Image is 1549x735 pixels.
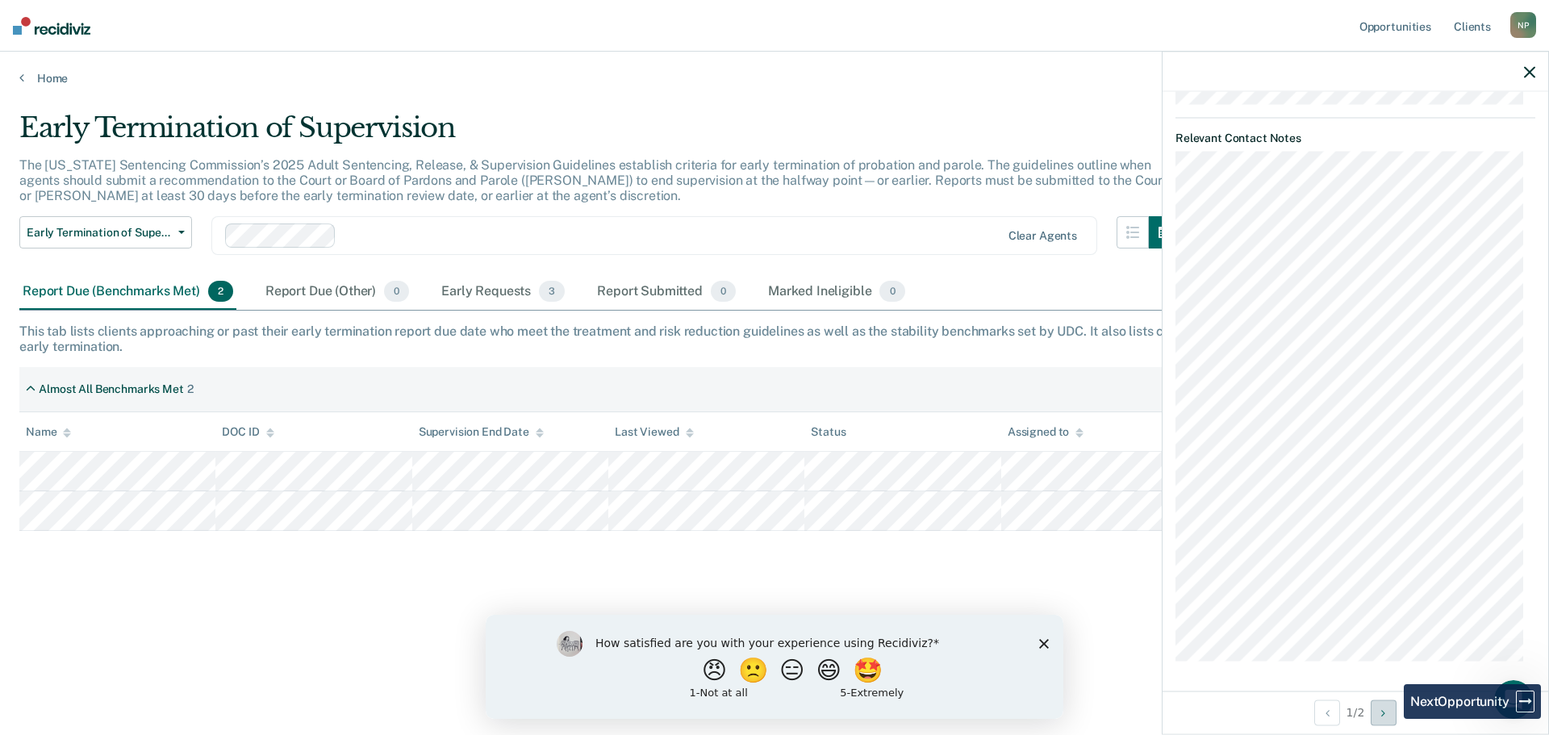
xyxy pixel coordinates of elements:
[262,274,412,310] div: Report Due (Other)
[419,425,544,439] div: Supervision End Date
[1510,12,1536,38] div: N P
[19,157,1167,203] p: The [US_STATE] Sentencing Commission’s 2025 Adult Sentencing, Release, & Supervision Guidelines e...
[486,615,1063,719] iframe: Survey by Kim from Recidiviz
[811,425,845,439] div: Status
[539,281,565,302] span: 3
[1371,700,1397,725] button: Next Opportunity
[1494,680,1533,719] iframe: Intercom live chat
[19,324,1530,354] div: This tab lists clients approaching or past their early termination report due date who meet the t...
[1008,425,1083,439] div: Assigned to
[615,425,693,439] div: Last Viewed
[187,382,194,396] div: 2
[27,226,172,240] span: Early Termination of Supervision
[19,111,1181,157] div: Early Termination of Supervision
[438,274,568,310] div: Early Requests
[594,274,739,310] div: Report Submitted
[384,281,409,302] span: 0
[1175,131,1535,144] dt: Relevant Contact Notes
[711,281,736,302] span: 0
[879,281,904,302] span: 0
[1314,700,1340,725] button: Previous Opportunity
[13,17,90,35] img: Recidiviz
[208,281,233,302] span: 2
[26,425,71,439] div: Name
[1163,691,1548,733] div: 1 / 2
[19,71,1530,86] a: Home
[222,425,273,439] div: DOC ID
[1008,229,1077,243] div: Clear agents
[765,274,908,310] div: Marked Ineligible
[39,382,184,396] div: Almost All Benchmarks Met
[19,274,236,310] div: Report Due (Benchmarks Met)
